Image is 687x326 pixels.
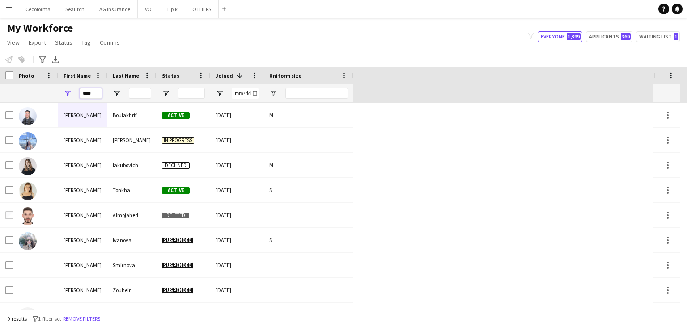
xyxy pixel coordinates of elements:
div: Tonkha [107,178,157,202]
span: Joined [216,72,233,79]
div: [PERSON_NAME] [58,203,107,227]
span: Suspended [162,262,193,269]
input: First Name Filter Input [80,88,102,99]
span: 1 filter set [38,315,61,322]
span: Deleted [162,212,190,219]
span: Status [162,72,179,79]
span: Suspended [162,237,193,244]
input: Uniform size Filter Input [285,88,348,99]
span: Active [162,112,190,119]
span: 369 [621,33,631,40]
div: [DATE] [210,153,264,177]
a: Status [51,37,76,48]
div: [PERSON_NAME] [58,178,107,202]
button: Open Filter Menu [64,89,72,97]
div: [PERSON_NAME] [58,228,107,252]
img: Anastasia Tonkha [19,182,37,200]
button: Applicants369 [586,31,632,42]
span: My Workforce [7,21,73,35]
div: [PERSON_NAME] [58,278,107,302]
button: Open Filter Menu [162,89,170,97]
span: View [7,38,20,46]
span: S [269,237,272,243]
a: View [4,37,23,48]
span: Active [162,187,190,194]
app-action-btn: Export XLSX [50,54,61,65]
span: S [269,187,272,193]
div: Zouheir [107,278,157,302]
a: Comms [96,37,123,48]
button: Open Filter Menu [269,89,277,97]
input: Last Name Filter Input [129,88,151,99]
span: Export [29,38,46,46]
img: Anas Zouheir [19,307,37,325]
span: Declined [162,162,190,169]
button: Remove filters [61,314,102,324]
span: M [269,162,273,168]
div: [DATE] [210,278,264,302]
button: Waiting list1 [636,31,680,42]
button: AG Insurance [92,0,138,18]
div: [DATE] [210,228,264,252]
button: OTHERS [185,0,219,18]
div: [PERSON_NAME] [58,128,107,152]
div: [DATE] [210,178,264,202]
span: First Name [64,72,91,79]
img: Anastasia Ivanova [19,232,37,250]
button: Cecoforma [18,0,58,18]
img: Anastasia Moore [19,132,37,150]
div: Boulakhrif [107,103,157,127]
div: Almojahed [107,203,157,227]
div: [PERSON_NAME] [58,103,107,127]
span: M [269,112,273,118]
span: Uniform size [269,72,301,79]
a: Export [25,37,50,48]
span: Status [55,38,72,46]
input: Row Selection is disabled for this row (unchecked) [5,211,13,219]
div: [DATE] [210,203,264,227]
input: Joined Filter Input [232,88,259,99]
span: Comms [100,38,120,46]
span: 1,399 [567,33,581,40]
div: [PERSON_NAME] [58,153,107,177]
span: Photo [19,72,34,79]
button: Open Filter Menu [216,89,224,97]
button: Seauton [58,0,92,18]
app-action-btn: Advanced filters [37,54,48,65]
div: [DATE] [210,103,264,127]
button: Everyone1,399 [538,31,582,42]
span: Suspended [162,287,193,294]
div: [DATE] [210,253,264,277]
div: [DATE] [210,128,264,152]
a: Tag [78,37,94,48]
div: Smirnova [107,253,157,277]
div: Ivanova [107,228,157,252]
span: Last Name [113,72,139,79]
img: Anas Almojahed [19,207,37,225]
input: Status Filter Input [178,88,205,99]
div: Iakubovich [107,153,157,177]
button: Tipik [159,0,185,18]
span: In progress [162,137,194,144]
span: 1 [674,33,678,40]
button: Open Filter Menu [113,89,121,97]
div: [PERSON_NAME] [107,128,157,152]
div: [PERSON_NAME] [58,253,107,277]
button: VO [138,0,159,18]
img: Anas Boulakhrif [19,107,37,125]
img: Anastasia Iakubovich [19,157,37,175]
span: Tag [81,38,91,46]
